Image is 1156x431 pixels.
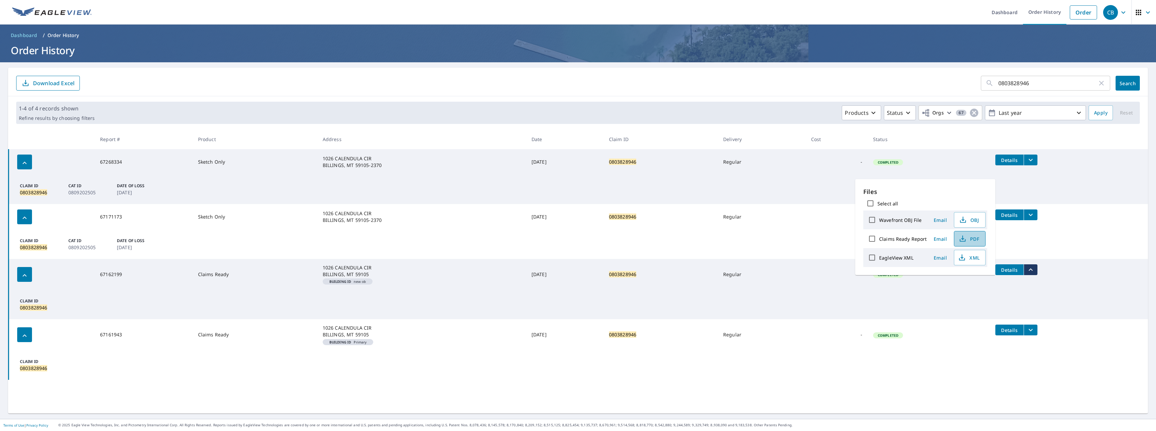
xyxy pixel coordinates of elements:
[930,234,951,244] button: Email
[609,271,637,277] mark: 0803828946
[47,32,79,39] p: Order History
[1024,264,1037,275] button: filesDropdownBtn-67162199
[887,109,903,117] p: Status
[877,200,898,207] label: Select all
[995,209,1024,220] button: detailsBtn-67171173
[874,160,902,165] span: Completed
[95,259,193,290] td: 67162199
[329,280,351,283] em: Building ID
[609,331,637,338] mark: 0803828946
[20,298,60,304] p: Claim ID
[526,319,604,350] td: [DATE]
[995,155,1024,165] button: detailsBtn-67268334
[117,183,157,189] p: Date of Loss
[8,30,40,41] a: Dashboard
[718,259,806,290] td: Regular
[845,109,868,117] p: Products
[323,155,521,169] div: 1026 CALENDULA CIR BILLINGS, MT 59105-2370
[20,244,47,251] mark: 0803828946
[996,107,1075,119] p: Last year
[1116,76,1140,91] button: Search
[718,129,806,149] th: Delivery
[868,129,990,149] th: Status
[999,212,1020,218] span: Details
[329,340,351,344] em: Building ID
[919,105,982,120] button: Orgs67
[325,280,370,283] span: new ob
[11,32,37,39] span: Dashboard
[995,325,1024,335] button: detailsBtn-67161943
[20,359,60,365] p: Claim ID
[1121,80,1134,87] span: Search
[930,253,951,263] button: Email
[58,423,1153,428] p: © 2025 Eagle View Technologies, Inc. and Pictometry International Corp. All Rights Reserved. Repo...
[604,129,718,149] th: Claim ID
[806,204,868,230] td: -
[117,244,157,251] p: [DATE]
[1024,155,1037,165] button: filesDropdownBtn-67268334
[879,236,927,242] label: Claims Ready Report
[526,204,604,230] td: [DATE]
[718,319,806,350] td: Regular
[95,204,193,230] td: 67171173
[117,238,157,244] p: Date of Loss
[19,115,95,121] p: Refine results by choosing filters
[317,129,526,149] th: Address
[999,267,1020,273] span: Details
[3,423,48,427] p: |
[95,319,193,350] td: 67161943
[985,105,1086,120] button: Last year
[842,105,881,120] button: Products
[193,259,317,290] td: Claims Ready
[193,149,317,175] td: Sketch Only
[874,333,902,338] span: Completed
[68,189,109,196] p: 0809202505
[20,365,47,371] mark: 0803828946
[1103,5,1118,20] div: CB
[806,129,868,149] th: Cost
[8,30,1148,41] nav: breadcrumb
[884,105,916,120] button: Status
[43,31,45,39] li: /
[958,254,980,262] span: XML
[33,79,74,87] p: Download Excel
[95,149,193,175] td: 67268334
[323,325,521,338] div: 1026 CALENDULA CIR BILLINGS, MT 59105
[958,235,980,243] span: PDF
[932,217,949,223] span: Email
[995,264,1024,275] button: detailsBtn-67162199
[193,204,317,230] td: Sketch Only
[1070,5,1097,20] a: Order
[999,327,1020,333] span: Details
[954,250,986,265] button: XML
[806,319,868,350] td: -
[68,238,109,244] p: Cat ID
[999,157,1020,163] span: Details
[8,43,1148,57] h1: Order History
[609,213,637,220] mark: 0803828946
[19,104,95,112] p: 1-4 of 4 records shown
[863,187,987,196] p: Files
[958,216,980,224] span: OBJ
[117,189,157,196] p: [DATE]
[954,231,986,246] button: PDF
[1094,109,1107,117] span: Apply
[932,236,949,242] span: Email
[95,129,193,149] th: Report #
[998,74,1097,93] input: Address, Report #, Claim ID, etc.
[718,149,806,175] td: Regular
[68,183,109,189] p: Cat ID
[20,189,47,196] mark: 0803828946
[1024,325,1037,335] button: filesDropdownBtn-67161943
[526,259,604,290] td: [DATE]
[956,110,966,115] span: 67
[609,159,637,165] mark: 0803828946
[323,264,521,278] div: 1026 CALENDULA CIR BILLINGS, MT 59105
[20,238,60,244] p: Claim ID
[325,340,371,344] span: Primary
[806,259,868,290] td: -
[932,255,949,261] span: Email
[879,217,922,223] label: Wavefront OBJ File
[193,319,317,350] td: Claims Ready
[323,210,521,224] div: 1026 CALENDULA CIR BILLINGS, MT 59105-2370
